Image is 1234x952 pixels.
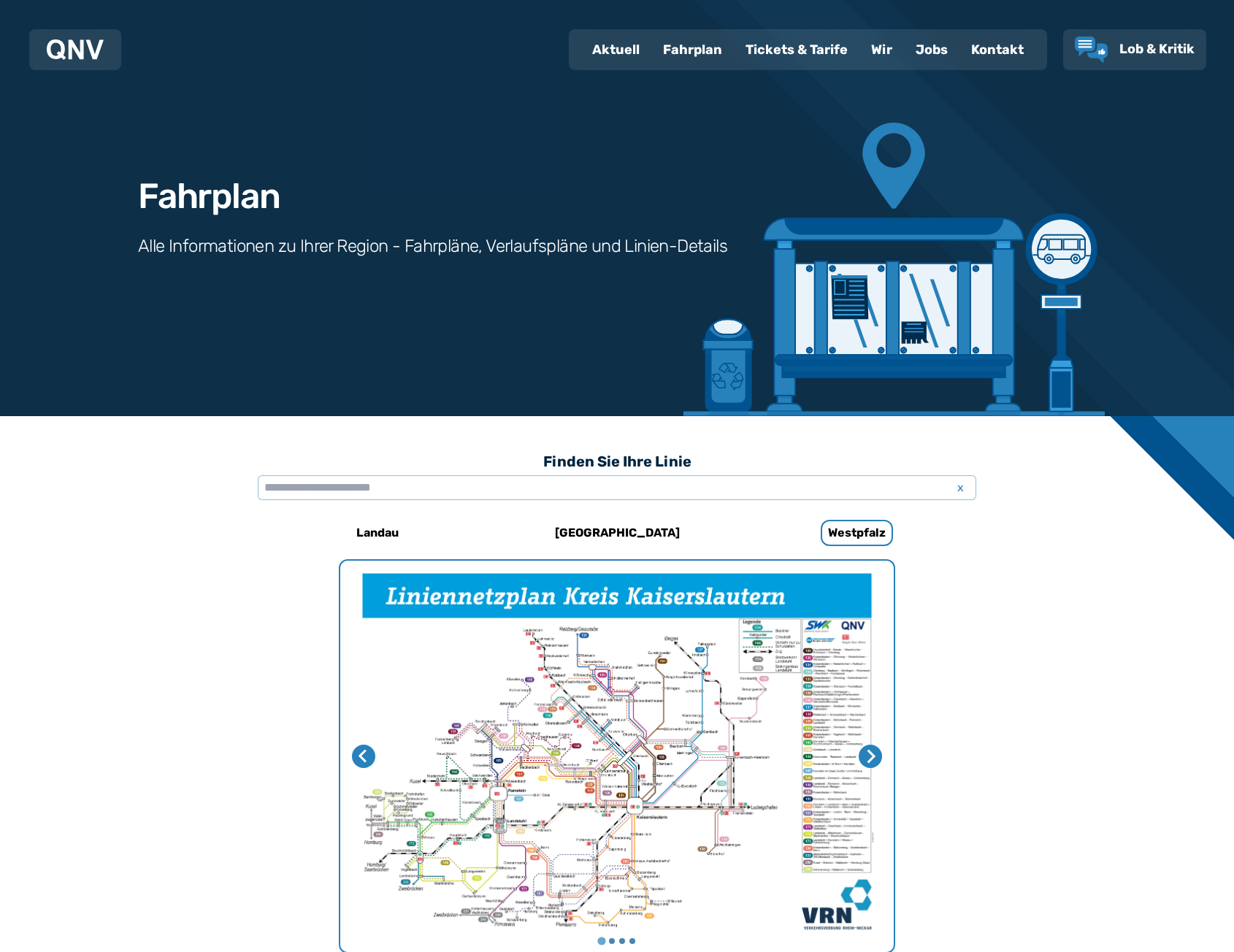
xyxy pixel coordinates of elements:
a: Tickets & Tarife [734,31,859,69]
button: Gehe zu Seite 1 [597,937,605,945]
h6: Landau [350,521,405,545]
img: QNV Logo [47,39,104,60]
a: Kontakt [959,31,1035,69]
button: Letzte Seite [352,745,375,768]
img: Netzpläne Westpfalz Seite 1 von 4 [340,561,894,952]
div: My Favorite Images [340,561,894,952]
h1: Fahrplan [138,179,280,214]
ul: Wählen Sie eine Seite zum Anzeigen [340,936,894,946]
a: Westpfalz [759,515,954,550]
a: Jobs [904,31,959,69]
a: QNV Logo [47,35,104,64]
a: Fahrplan [651,31,734,69]
h6: [GEOGRAPHIC_DATA] [549,521,686,545]
button: Gehe zu Seite 4 [629,938,635,944]
span: Lob & Kritik [1119,41,1195,57]
li: 1 von 4 [340,561,894,952]
button: Gehe zu Seite 2 [609,938,615,944]
span: x [950,479,970,496]
a: Lob & Kritik [1075,37,1195,63]
h6: Westpfalz [821,520,893,546]
h3: Finden Sie Ihre Linie [258,445,976,477]
a: Landau [280,515,475,550]
a: [GEOGRAPHIC_DATA] [520,515,714,550]
a: Wir [859,31,904,69]
button: Gehe zu Seite 3 [619,938,625,944]
button: Nächste Seite [859,745,882,768]
a: Aktuell [580,31,651,69]
h3: Alle Informationen zu Ihrer Region - Fahrpläne, Verlaufspläne und Linien-Details [138,234,727,258]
